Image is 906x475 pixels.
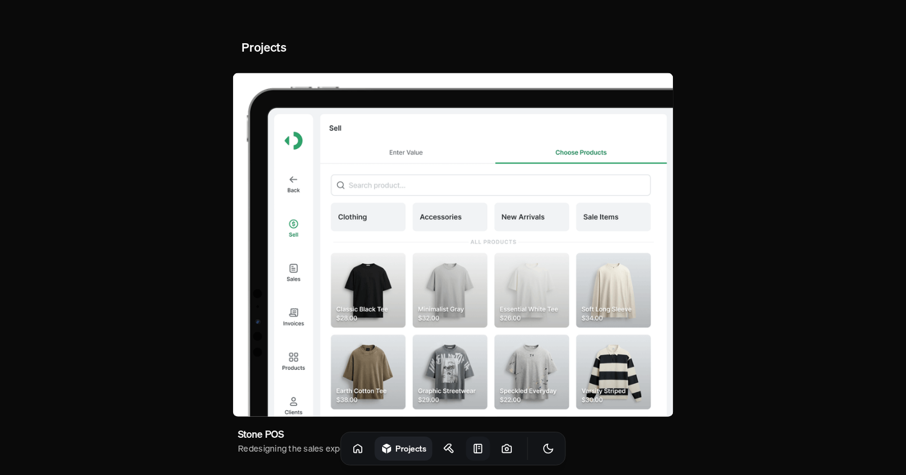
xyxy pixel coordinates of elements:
h2: Projects [242,38,287,56]
h1: Projects [395,443,427,454]
h4: Redesigning the sales experience for small and medium businesses. [238,441,502,455]
h3: Stone POS [238,426,284,441]
button: Toggle Theme [537,437,561,461]
a: Stone POSRedesigning the sales experience for small and medium businesses. [233,422,507,459]
a: Projects [375,437,433,461]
